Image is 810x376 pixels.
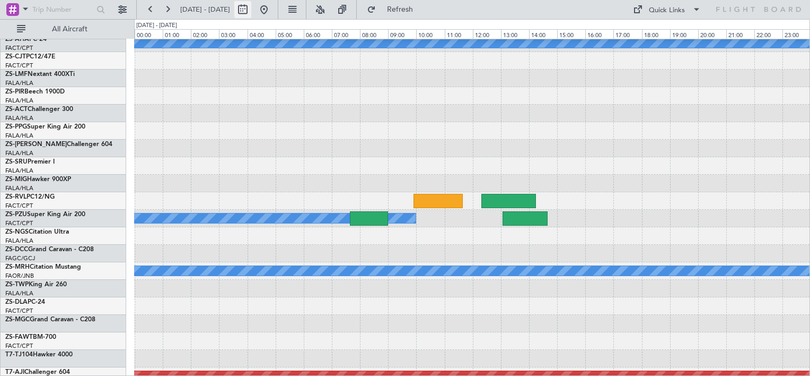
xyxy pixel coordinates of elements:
a: ZS-SRUPremier I [5,159,55,165]
a: FAGC/GCJ [5,254,35,262]
a: ZS-[PERSON_NAME]Challenger 604 [5,141,112,148]
input: Trip Number [32,2,93,18]
span: T7-TJ104 [5,352,33,358]
div: 19:00 [670,29,698,39]
a: ZS-CJTPC12/47E [5,54,55,60]
div: 21:00 [726,29,754,39]
a: ZS-DLAPC-24 [5,299,45,305]
span: ZS-MRH [5,264,30,270]
a: FACT/CPT [5,342,33,350]
div: 11:00 [445,29,473,39]
a: ZS-AHAPC-24 [5,36,47,42]
div: 15:00 [557,29,585,39]
span: ZS-DLA [5,299,28,305]
div: [DATE] - [DATE] [136,21,177,30]
a: ZS-TWPKing Air 260 [5,281,67,288]
div: 09:00 [388,29,416,39]
a: FACT/CPT [5,219,33,227]
a: FALA/HLA [5,184,33,192]
a: ZS-DCCGrand Caravan - C208 [5,246,94,253]
a: FALA/HLA [5,97,33,105]
a: ZS-LMFNextant 400XTi [5,71,75,78]
a: ZS-MGCGrand Caravan - C208 [5,317,95,323]
span: ZS-AHA [5,36,29,42]
a: ZS-PZUSuper King Air 200 [5,211,85,218]
span: ZS-PIR [5,89,24,95]
a: ZS-FAWTBM-700 [5,334,56,340]
button: Quick Links [628,1,706,18]
div: 06:00 [304,29,332,39]
div: 00:00 [135,29,163,39]
a: FALA/HLA [5,237,33,245]
a: ZS-RVLPC12/NG [5,194,55,200]
span: [DATE] - [DATE] [180,5,230,14]
a: FACT/CPT [5,44,33,52]
button: All Aircraft [12,21,115,38]
span: T7-AJI [5,369,24,375]
a: FALA/HLA [5,167,33,175]
div: Quick Links [649,5,685,16]
a: ZS-MRHCitation Mustang [5,264,81,270]
span: ZS-PPG [5,124,27,130]
span: ZS-RVL [5,194,27,200]
div: 17:00 [613,29,641,39]
a: FALA/HLA [5,289,33,297]
a: ZS-ACTChallenger 300 [5,106,73,113]
span: ZS-MIG [5,176,27,183]
span: ZS-FAW [5,334,29,340]
div: 03:00 [219,29,247,39]
a: T7-TJ104Hawker 4000 [5,352,73,358]
span: ZS-NGS [5,229,29,235]
div: 14:00 [529,29,557,39]
div: 10:00 [416,29,444,39]
div: 07:00 [332,29,360,39]
span: ZS-ACT [5,106,28,113]
div: 20:00 [698,29,726,39]
span: All Aircraft [28,25,112,33]
span: ZS-MGC [5,317,30,323]
div: 01:00 [163,29,191,39]
a: FALA/HLA [5,79,33,87]
a: ZS-PPGSuper King Air 200 [5,124,85,130]
a: FACT/CPT [5,307,33,315]
a: FACT/CPT [5,62,33,70]
a: FALA/HLA [5,132,33,140]
span: ZS-TWP [5,281,29,288]
div: 08:00 [360,29,388,39]
a: FALA/HLA [5,114,33,122]
span: ZS-PZU [5,211,27,218]
a: ZS-PIRBeech 1900D [5,89,65,95]
span: ZS-CJT [5,54,26,60]
a: T7-AJIChallenger 604 [5,369,70,375]
span: ZS-[PERSON_NAME] [5,141,67,148]
span: ZS-DCC [5,246,28,253]
a: ZS-NGSCitation Ultra [5,229,69,235]
a: ZS-MIGHawker 900XP [5,176,71,183]
a: FAOR/JNB [5,272,34,280]
button: Refresh [362,1,426,18]
div: 04:00 [248,29,276,39]
span: ZS-LMF [5,71,28,78]
div: 13:00 [501,29,529,39]
span: Refresh [378,6,422,13]
div: 12:00 [473,29,501,39]
a: FACT/CPT [5,202,33,210]
div: 22:00 [754,29,782,39]
div: 02:00 [191,29,219,39]
a: FALA/HLA [5,149,33,157]
div: 18:00 [642,29,670,39]
span: ZS-SRU [5,159,28,165]
div: 16:00 [585,29,613,39]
